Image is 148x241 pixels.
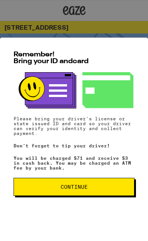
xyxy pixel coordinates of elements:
[61,184,88,189] span: Continue
[14,156,134,170] p: You will be charged $71 and receive $3 in cash back. You may be charged an ATM fee by your bank.
[14,143,134,148] p: Don't forget to tip your driver!
[14,178,134,196] button: Continue
[14,116,134,136] p: Please bring your driver's license or state issued ID and card so your driver can verify your ide...
[14,51,88,65] span: Remember! Bring your ID and card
